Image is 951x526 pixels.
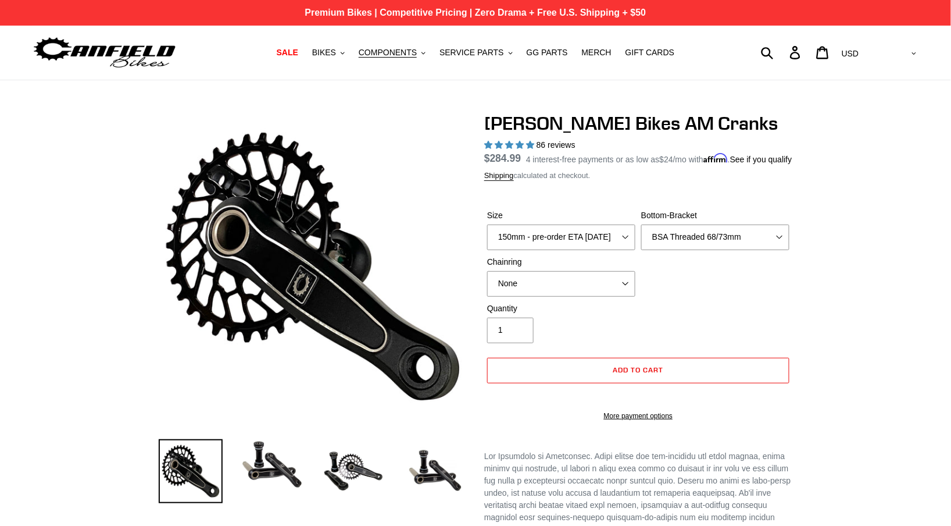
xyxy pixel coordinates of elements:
button: SERVICE PARTS [434,45,518,61]
span: Add to cart [613,365,664,374]
label: Bottom-Bracket [641,209,789,222]
button: BIKES [306,45,351,61]
span: MERCH [582,48,612,58]
span: 86 reviews [537,140,575,150]
img: Load image into Gallery viewer, Canfield Cranks [240,439,304,491]
span: $284.99 [484,152,521,164]
a: More payment options [487,411,789,421]
span: COMPONENTS [359,48,417,58]
span: SALE [277,48,298,58]
button: COMPONENTS [353,45,431,61]
button: Add to cart [487,358,789,383]
label: Chainring [487,256,635,268]
label: Quantity [487,303,635,315]
span: GIFT CARDS [625,48,675,58]
img: Load image into Gallery viewer, CANFIELD-AM_DH-CRANKS [403,439,467,503]
a: SALE [271,45,304,61]
span: $24 [660,155,673,164]
a: GG PARTS [521,45,574,61]
a: See if you qualify - Learn more about Affirm Financing (opens in modal) [730,155,792,164]
img: Canfield Bikes [32,34,177,71]
span: 4.97 stars [484,140,537,150]
div: calculated at checkout. [484,170,792,182]
span: GG PARTS [527,48,568,58]
a: MERCH [576,45,617,61]
span: SERVICE PARTS [439,48,503,58]
img: Load image into Gallery viewer, Canfield Bikes AM Cranks [321,439,385,503]
a: Shipping [484,171,514,181]
h1: [PERSON_NAME] Bikes AM Cranks [484,112,792,134]
span: BIKES [312,48,336,58]
input: Search [767,40,797,65]
label: Size [487,209,635,222]
img: Load image into Gallery viewer, Canfield Bikes AM Cranks [159,439,223,503]
p: 4 interest-free payments or as low as /mo with . [526,151,792,166]
a: GIFT CARDS [620,45,681,61]
span: Affirm [703,153,728,163]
